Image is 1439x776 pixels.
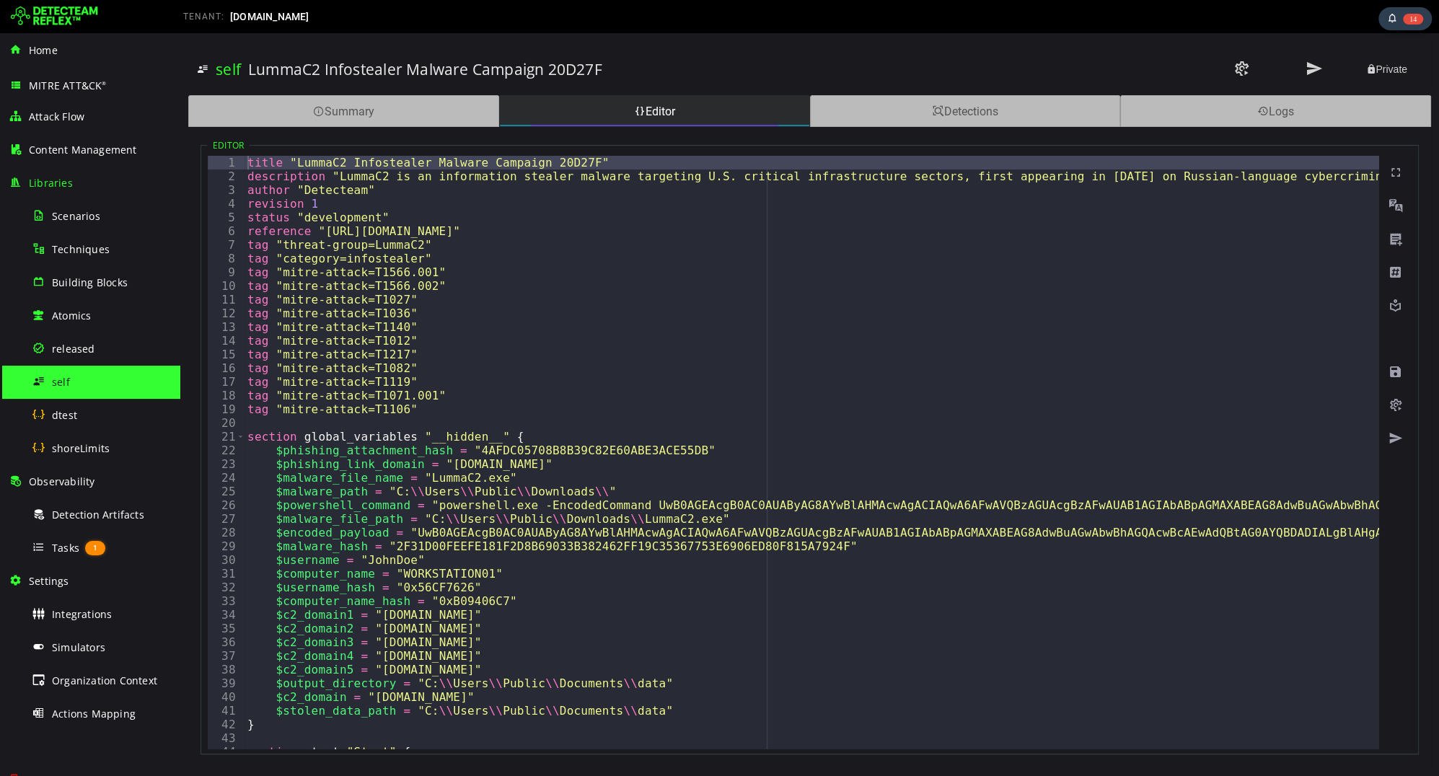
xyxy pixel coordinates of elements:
div: 26 [27,465,64,479]
button: Private [1170,27,1242,45]
span: Libraries [29,176,73,190]
div: Summary [8,62,319,94]
legend: Editor [27,106,69,118]
div: 18 [27,356,64,369]
h3: LummaC2 Infostealer Malware Campaign 20D27F [68,26,422,46]
div: 6 [27,191,64,205]
span: self [52,375,70,389]
span: Tasks [52,541,79,555]
img: Detecteam logo [11,5,98,28]
div: 37 [27,616,64,630]
div: Task Notifications [1378,7,1432,30]
div: Detections [630,62,941,94]
div: 39 [27,643,64,657]
div: 24 [27,438,64,451]
span: shoreLimits [52,441,110,455]
div: 34 [27,575,64,588]
span: MITRE ATT&CK [29,79,107,92]
span: Building Blocks [52,275,128,289]
span: Home [29,43,58,57]
div: 8 [27,219,64,232]
div: 25 [27,451,64,465]
span: Observability [29,475,95,488]
div: 27 [27,479,64,493]
span: Content Management [29,143,137,156]
span: Organization Context [52,674,157,687]
span: Settings [29,574,69,588]
span: TENANT: [183,12,224,22]
div: 40 [27,657,64,671]
div: 38 [27,630,64,643]
span: Atomics [52,309,91,322]
div: 3 [27,150,64,164]
div: 22 [27,410,64,424]
span: Integrations [52,607,112,621]
div: 11 [27,260,64,273]
div: Logs [940,62,1251,94]
div: 4 [27,164,64,177]
sup: ® [102,80,106,87]
span: Techniques [52,242,110,256]
div: 32 [27,547,64,561]
h3: self [35,26,61,46]
div: 5 [27,177,64,191]
div: 9 [27,232,64,246]
div: 44 [27,712,64,726]
span: Scenarios [52,209,100,223]
div: 35 [27,588,64,602]
div: 23 [27,424,64,438]
div: 7 [27,205,64,219]
div: 20 [27,383,64,397]
div: 42 [27,684,64,698]
div: 21 [27,397,64,410]
span: Attack Flow [29,110,84,123]
span: Detection Artifacts [52,508,144,521]
div: 28 [27,493,64,506]
span: released [52,342,95,356]
div: 41 [27,671,64,684]
span: dtest [52,408,77,422]
div: 17 [27,342,64,356]
div: 30 [27,520,64,534]
div: 13 [27,287,64,301]
span: [DOMAIN_NAME] [230,11,309,22]
div: 10 [27,246,64,260]
span: Actions Mapping [52,707,136,720]
div: 36 [27,602,64,616]
span: Simulators [52,640,105,654]
div: 2 [27,136,64,150]
span: 1 [85,540,105,555]
div: 31 [27,534,64,547]
span: Toggle code folding, rows 21 through 42 [56,397,64,410]
span: 14 [1403,14,1423,25]
div: 29 [27,506,64,520]
div: 43 [27,698,64,712]
div: 14 [27,301,64,314]
div: 1 [27,123,64,136]
span: Private [1185,30,1227,42]
span: Toggle code folding, rows 44 through 45 [56,712,64,726]
div: 19 [27,369,64,383]
div: 15 [27,314,64,328]
div: Editor [319,62,630,94]
div: 12 [27,273,64,287]
div: 16 [27,328,64,342]
div: 33 [27,561,64,575]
